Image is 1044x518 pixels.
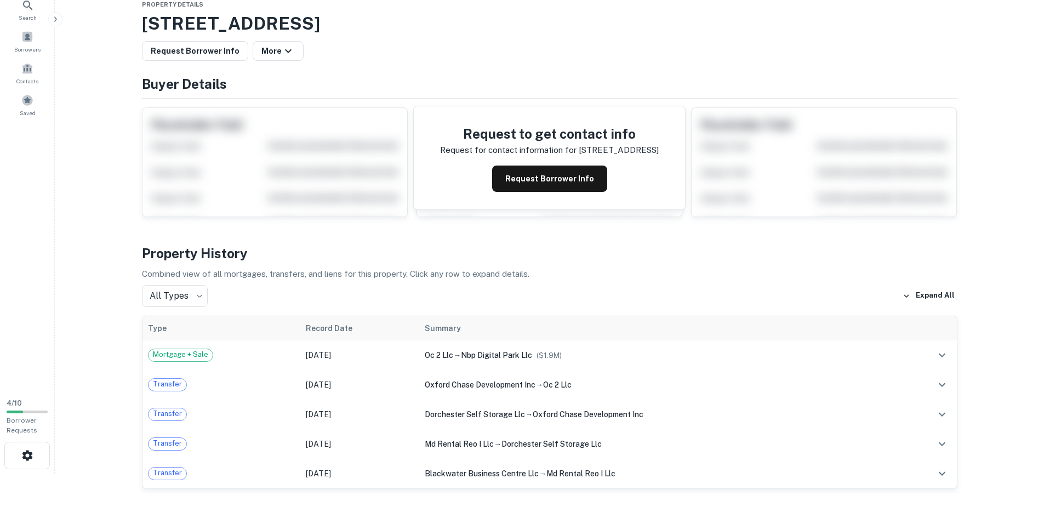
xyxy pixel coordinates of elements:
[425,410,525,419] span: dorchester self storage llc
[3,90,52,119] a: Saved
[425,438,889,450] div: →
[933,346,951,365] button: expand row
[425,379,889,391] div: →
[300,370,420,400] td: [DATE]
[425,351,453,360] span: oc 2 llc
[440,144,577,157] p: Request for contact information for
[543,380,572,389] span: oc 2 llc
[142,41,248,61] button: Request Borrower Info
[149,408,186,419] span: Transfer
[142,285,208,307] div: All Types
[149,468,186,479] span: Transfer
[900,288,957,304] button: Expand All
[253,41,304,61] button: More
[425,349,889,361] div: →
[419,316,895,340] th: Summary
[300,429,420,459] td: [DATE]
[989,430,1044,483] iframe: Chat Widget
[3,26,52,56] a: Borrowers
[149,379,186,390] span: Transfer
[425,440,494,448] span: md rental reo i llc
[20,109,36,117] span: Saved
[142,243,957,263] h4: Property History
[579,144,659,157] p: [STREET_ADDRESS]
[142,74,957,94] h4: Buyer Details
[440,124,659,144] h4: Request to get contact info
[142,316,300,340] th: Type
[537,351,562,360] span: ($ 1.9M )
[461,351,532,360] span: nbp digital park llc
[933,435,951,453] button: expand row
[7,417,37,434] span: Borrower Requests
[533,410,643,419] span: oxford chase development inc
[425,468,889,480] div: →
[142,1,203,8] span: Property Details
[3,58,52,88] a: Contacts
[142,10,957,37] h3: [STREET_ADDRESS]
[425,408,889,420] div: →
[149,349,213,360] span: Mortgage + Sale
[425,380,535,389] span: oxford chase development inc
[142,267,957,281] p: Combined view of all mortgages, transfers, and liens for this property. Click any row to expand d...
[14,45,41,54] span: Borrowers
[933,464,951,483] button: expand row
[300,400,420,429] td: [DATE]
[16,77,38,86] span: Contacts
[546,469,615,478] span: md rental reo i llc
[933,375,951,394] button: expand row
[933,405,951,424] button: expand row
[425,469,539,478] span: blackwater business centre llc
[492,166,607,192] button: Request Borrower Info
[300,459,420,488] td: [DATE]
[300,340,420,370] td: [DATE]
[300,316,420,340] th: Record Date
[501,440,602,448] span: dorchester self storage llc
[19,13,37,22] span: Search
[149,438,186,449] span: Transfer
[7,399,22,407] span: 4 / 10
